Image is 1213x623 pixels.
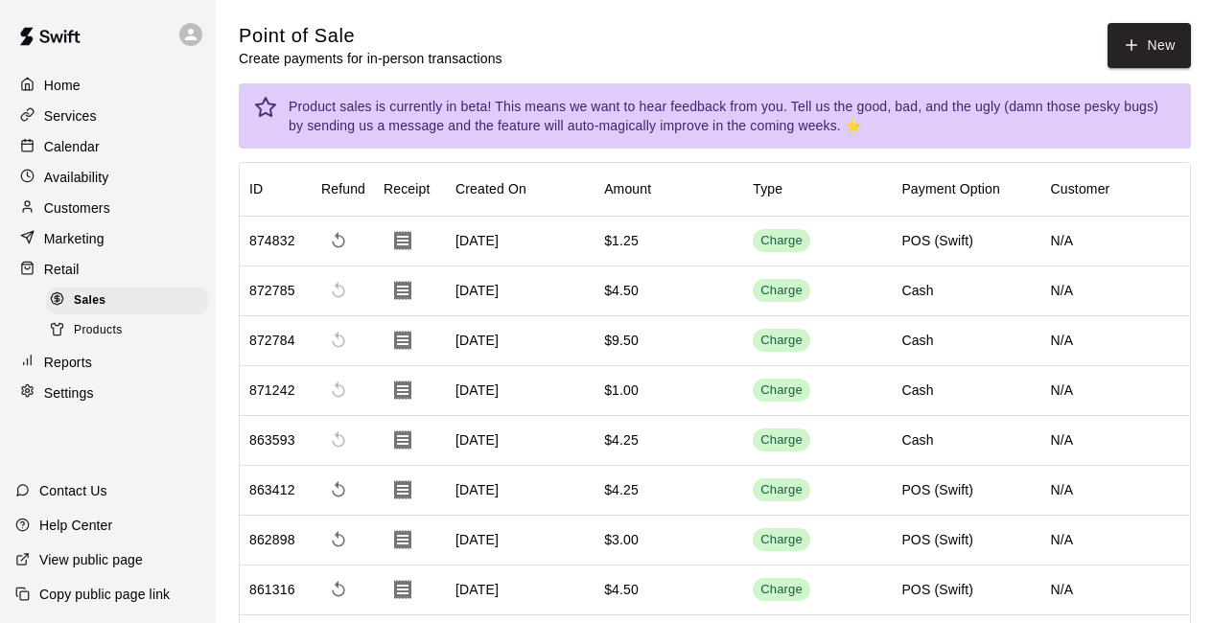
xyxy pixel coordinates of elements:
[321,323,356,358] span: Cannot make a refund for non card payments
[384,271,422,310] button: Download Receipt
[384,520,422,559] button: Download Receipt
[760,481,803,499] div: Charge
[15,71,200,100] a: Home
[604,430,639,450] div: $4.25
[760,581,803,599] div: Charge
[604,381,639,400] div: $1.00
[901,430,933,450] div: Cash
[892,162,1040,216] div: Payment Option
[44,76,81,95] p: Home
[446,217,595,266] div: [DATE]
[760,332,803,350] div: Charge
[446,366,595,416] div: [DATE]
[15,102,200,130] div: Services
[321,423,356,457] span: Cannot make a refund for non card payments
[1041,366,1190,416] div: N/A
[446,162,595,216] div: Created On
[446,316,595,366] div: [DATE]
[249,231,295,250] div: 874832
[384,570,422,609] button: Download Receipt
[384,321,422,359] button: Download Receipt
[901,231,973,250] div: POS (Swift)
[249,381,295,400] div: 871242
[1041,316,1190,366] div: N/A
[15,163,200,192] a: Availability
[901,162,1000,216] div: Payment Option
[44,137,100,156] p: Calendar
[249,580,295,599] div: 861316
[249,331,295,350] div: 872784
[289,89,1176,143] div: Product sales is currently in beta! This means we want to hear feedback from you. Tell us the goo...
[446,416,595,466] div: [DATE]
[604,162,651,216] div: Amount
[39,516,112,535] p: Help Center
[46,288,208,314] div: Sales
[249,530,295,549] div: 862898
[15,194,200,222] a: Customers
[384,371,422,409] button: Download Receipt
[604,530,639,549] div: $3.00
[901,480,973,499] div: POS (Swift)
[1041,266,1190,316] div: N/A
[321,373,356,407] span: Cannot make a refund for non card payments
[46,286,216,315] a: Sales
[901,281,933,300] div: Cash
[249,430,295,450] div: 863593
[44,383,94,403] p: Settings
[743,162,892,216] div: Type
[384,471,422,509] button: Download Receipt
[446,466,595,516] div: [DATE]
[44,198,110,218] p: Customers
[74,321,123,340] span: Products
[760,431,803,450] div: Charge
[1041,466,1190,516] div: N/A
[1041,516,1190,565] div: N/A
[15,348,200,377] a: Reports
[604,480,639,499] div: $4.25
[249,281,295,300] div: 872785
[321,273,356,308] span: Cannot make a refund for non card payments
[312,162,374,216] div: Refund
[760,232,803,250] div: Charge
[901,580,973,599] div: POS (Swift)
[446,565,595,615] div: [DATE]
[239,49,502,68] p: Create payments for in-person transactions
[15,379,200,407] a: Settings
[455,162,526,216] div: Created On
[595,162,743,216] div: Amount
[1051,162,1110,216] div: Customer
[15,255,200,284] div: Retail
[604,231,639,250] div: $1.25
[307,118,444,133] a: sending us a message
[39,481,107,500] p: Contact Us
[321,572,356,607] span: Refund payment
[15,132,200,161] a: Calendar
[44,168,109,187] p: Availability
[384,162,431,216] div: Receipt
[604,331,639,350] div: $9.50
[321,223,356,258] span: Refund payment
[760,282,803,300] div: Charge
[15,224,200,253] a: Marketing
[46,315,216,345] a: Products
[39,585,170,604] p: Copy public page link
[44,229,105,248] p: Marketing
[240,162,312,216] div: ID
[1041,565,1190,615] div: N/A
[249,480,295,499] div: 863412
[1108,23,1190,68] button: New
[760,381,803,400] div: Charge
[901,530,973,549] div: POS (Swift)
[321,162,365,216] div: Refund
[384,421,422,459] button: Download Receipt
[239,23,502,49] h5: Point of Sale
[384,221,422,260] button: Download Receipt
[44,353,92,372] p: Reports
[901,381,933,400] div: Cash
